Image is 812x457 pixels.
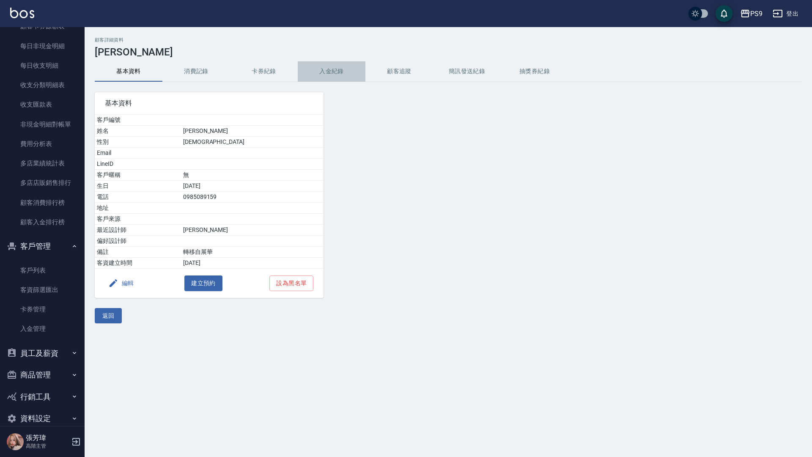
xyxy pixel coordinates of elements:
img: Person [7,433,24,450]
button: 基本資料 [95,61,162,82]
td: 無 [181,170,324,181]
button: 商品管理 [3,364,81,386]
td: [PERSON_NAME] [181,126,324,137]
td: 客資建立時間 [95,258,181,269]
h3: [PERSON_NAME] [95,46,802,58]
td: [DATE] [181,258,324,269]
a: 顧客消費排行榜 [3,193,81,212]
button: 行銷工具 [3,386,81,408]
button: 建立預約 [184,275,222,291]
button: 返回 [95,308,122,324]
td: 客戶來源 [95,214,181,225]
button: 卡券紀錄 [230,61,298,82]
a: 費用分析表 [3,134,81,154]
td: 客戶編號 [95,115,181,126]
button: 登出 [769,6,802,22]
a: 顧客入金排行榜 [3,212,81,232]
a: 每日收支明細 [3,56,81,75]
td: Email [95,148,181,159]
td: 備註 [95,247,181,258]
a: 收支匯款表 [3,95,81,114]
img: Logo [10,8,34,18]
h5: 張芳瑋 [26,434,69,442]
td: 生日 [95,181,181,192]
a: 入金管理 [3,319,81,339]
a: 每日非現金明細 [3,36,81,56]
a: 多店店販銷售排行 [3,173,81,193]
button: 客戶管理 [3,235,81,257]
p: 高階主管 [26,442,69,450]
td: LineID [95,159,181,170]
div: PS9 [750,8,763,19]
button: 抽獎券紀錄 [501,61,568,82]
button: 簡訊發送紀錄 [433,61,501,82]
button: save [716,5,732,22]
td: 轉移自展華 [181,247,324,258]
td: 地址 [95,203,181,214]
button: 設為黑名單 [269,275,313,291]
td: 電話 [95,192,181,203]
td: 姓名 [95,126,181,137]
h2: 顧客詳細資料 [95,37,802,43]
a: 收支分類明細表 [3,75,81,95]
a: 卡券管理 [3,300,81,319]
td: 客戶暱稱 [95,170,181,181]
a: 客戶列表 [3,261,81,280]
button: 編輯 [105,275,137,291]
td: 性別 [95,137,181,148]
button: 員工及薪資 [3,342,81,364]
td: [DATE] [181,181,324,192]
td: 0985089159 [181,192,324,203]
button: 資料設定 [3,407,81,429]
button: PS9 [737,5,766,22]
button: 顧客追蹤 [365,61,433,82]
button: 入金紀錄 [298,61,365,82]
td: [PERSON_NAME] [181,225,324,236]
button: 消費記錄 [162,61,230,82]
span: 基本資料 [105,99,313,107]
td: [DEMOGRAPHIC_DATA] [181,137,324,148]
td: 最近設計師 [95,225,181,236]
a: 非現金明細對帳單 [3,115,81,134]
a: 多店業績統計表 [3,154,81,173]
a: 客資篩選匯出 [3,280,81,300]
td: 偏好設計師 [95,236,181,247]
